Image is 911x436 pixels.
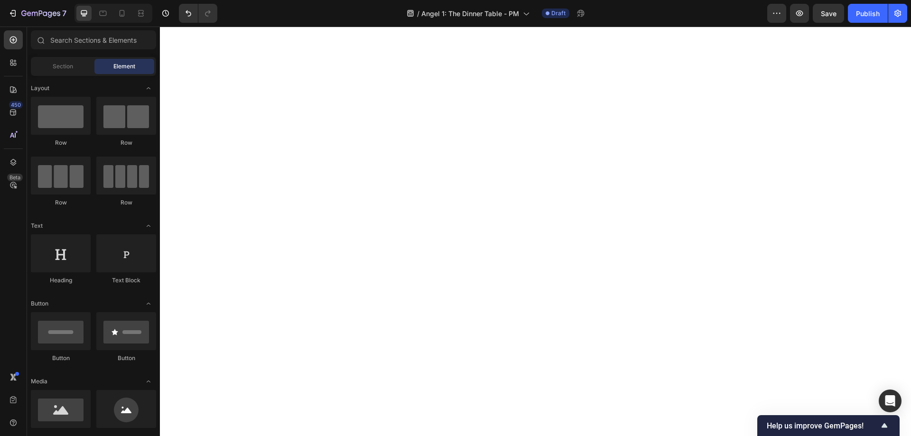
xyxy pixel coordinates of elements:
span: Element [113,62,135,71]
div: Undo/Redo [179,4,217,23]
button: Publish [848,4,888,23]
span: Section [53,62,73,71]
div: Heading [31,276,91,285]
iframe: Design area [160,27,911,436]
button: Show survey - Help us improve GemPages! [767,420,890,431]
div: Row [31,198,91,207]
div: Row [96,139,156,147]
p: 7 [62,8,66,19]
div: Open Intercom Messenger [879,390,902,412]
div: Publish [856,9,880,19]
span: Angel 1: The Dinner Table - PM [421,9,519,19]
div: Beta [7,174,23,181]
span: Save [821,9,837,18]
span: Toggle open [141,296,156,311]
button: 7 [4,4,71,23]
span: / [417,9,419,19]
input: Search Sections & Elements [31,30,156,49]
span: Draft [551,9,566,18]
span: Text [31,222,43,230]
span: Layout [31,84,49,93]
div: Button [31,354,91,362]
div: Button [96,354,156,362]
div: Text Block [96,276,156,285]
span: Button [31,299,48,308]
span: Media [31,377,47,386]
span: Toggle open [141,81,156,96]
button: Save [813,4,844,23]
span: Toggle open [141,374,156,389]
span: Toggle open [141,218,156,233]
div: 450 [9,101,23,109]
div: Row [96,198,156,207]
div: Row [31,139,91,147]
span: Help us improve GemPages! [767,421,879,430]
